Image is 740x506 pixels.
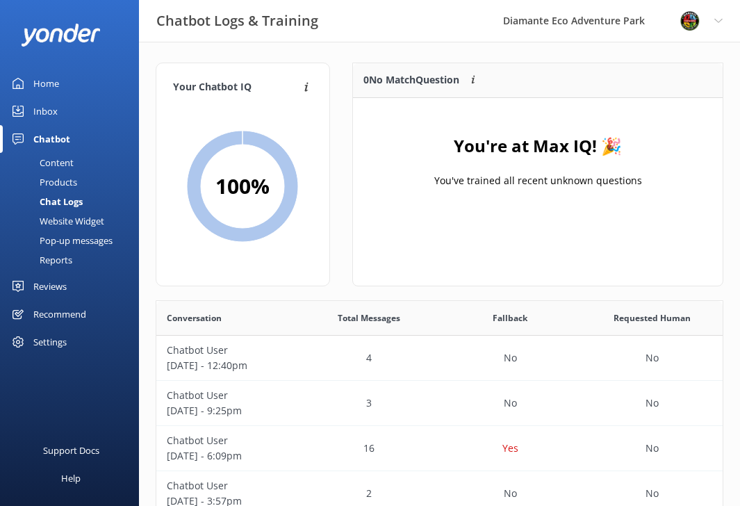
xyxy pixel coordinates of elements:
[646,350,659,366] p: No
[8,250,72,270] div: Reports
[156,426,723,471] div: row
[504,395,517,411] p: No
[167,433,288,448] p: Chatbot User
[8,153,74,172] div: Content
[167,388,288,403] p: Chatbot User
[646,486,659,501] p: No
[8,211,139,231] a: Website Widget
[8,250,139,270] a: Reports
[156,336,723,381] div: row
[33,300,86,328] div: Recommend
[167,403,288,418] p: [DATE] - 9:25pm
[156,10,318,32] h3: Chatbot Logs & Training
[493,311,527,325] span: Fallback
[167,358,288,373] p: [DATE] - 12:40pm
[366,350,372,366] p: 4
[167,343,288,358] p: Chatbot User
[434,173,641,188] p: You've trained all recent unknown questions
[167,478,288,493] p: Chatbot User
[33,70,59,97] div: Home
[680,10,700,31] img: 831-1756915225.png
[8,153,139,172] a: Content
[646,395,659,411] p: No
[33,328,67,356] div: Settings
[454,133,622,159] h4: You're at Max IQ! 🎉
[363,441,375,456] p: 16
[156,381,723,426] div: row
[8,172,139,192] a: Products
[8,192,83,211] div: Chat Logs
[8,172,77,192] div: Products
[646,441,659,456] p: No
[43,436,99,464] div: Support Docs
[338,311,400,325] span: Total Messages
[8,192,139,211] a: Chat Logs
[61,464,81,492] div: Help
[8,211,104,231] div: Website Widget
[8,231,113,250] div: Pop-up messages
[33,272,67,300] div: Reviews
[215,170,270,203] h2: 100 %
[363,72,459,88] p: 0 No Match Question
[33,97,58,125] div: Inbox
[8,231,139,250] a: Pop-up messages
[366,395,372,411] p: 3
[173,80,300,95] h4: Your Chatbot IQ
[502,441,518,456] p: Yes
[167,448,288,464] p: [DATE] - 6:09pm
[21,24,101,47] img: yonder-white-logo.png
[614,311,691,325] span: Requested Human
[353,98,723,237] div: grid
[33,125,70,153] div: Chatbot
[504,350,517,366] p: No
[167,311,222,325] span: Conversation
[504,486,517,501] p: No
[366,486,372,501] p: 2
